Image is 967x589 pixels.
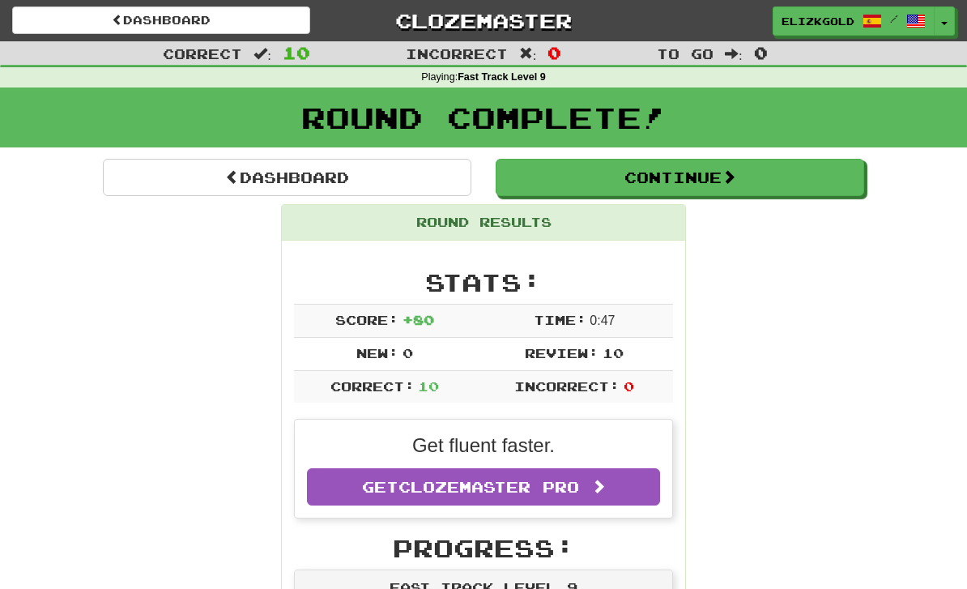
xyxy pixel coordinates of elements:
[514,378,620,394] span: Incorrect:
[103,159,471,196] a: Dashboard
[398,478,579,496] span: Clozemaster Pro
[356,345,398,361] span: New:
[335,312,398,327] span: Score:
[773,6,935,36] a: Elizkgold /
[282,205,685,241] div: Round Results
[294,269,673,296] h2: Stats:
[294,535,673,561] h2: Progress:
[307,432,660,459] p: Get fluent faster.
[590,314,615,327] span: 0 : 47
[12,6,310,34] a: Dashboard
[406,45,508,62] span: Incorrect
[458,71,546,83] strong: Fast Track Level 9
[334,6,633,35] a: Clozemaster
[496,159,864,196] button: Continue
[782,14,854,28] span: Elizkgold
[418,378,439,394] span: 10
[163,45,242,62] span: Correct
[519,47,537,61] span: :
[6,101,961,134] h1: Round Complete!
[307,468,660,506] a: GetClozemaster Pro
[403,345,413,361] span: 0
[534,312,586,327] span: Time:
[725,47,743,61] span: :
[603,345,624,361] span: 10
[657,45,714,62] span: To go
[754,43,768,62] span: 0
[624,378,634,394] span: 0
[890,13,898,24] span: /
[525,345,599,361] span: Review:
[330,378,415,394] span: Correct:
[283,43,310,62] span: 10
[253,47,271,61] span: :
[547,43,561,62] span: 0
[403,312,434,327] span: + 80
